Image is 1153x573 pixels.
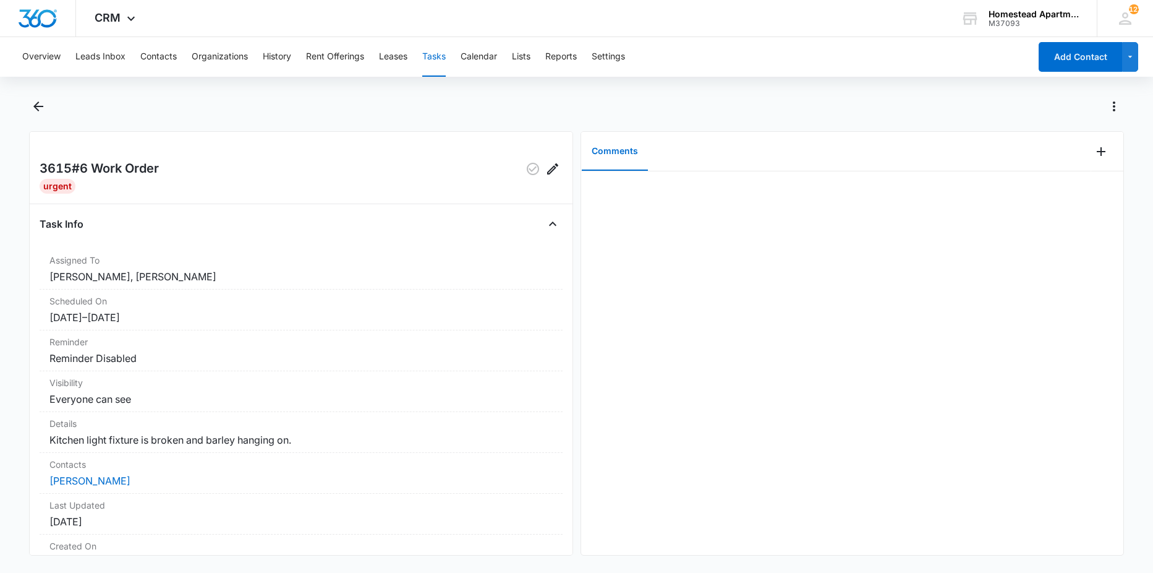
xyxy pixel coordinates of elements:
[592,37,625,77] button: Settings
[49,475,130,487] a: [PERSON_NAME]
[95,11,121,24] span: CRM
[1104,97,1124,116] button: Actions
[543,159,563,179] button: Edit
[49,376,553,389] dt: Visibility
[49,514,553,529] dd: [DATE]
[40,412,563,453] div: DetailsKitchen light fixture is broken and barley hanging on.
[49,310,553,325] dd: [DATE] – [DATE]
[75,37,126,77] button: Leads Inbox
[40,371,563,412] div: VisibilityEveryone can see
[1129,4,1139,14] div: notifications count
[545,37,577,77] button: Reports
[49,335,553,348] dt: Reminder
[49,417,553,430] dt: Details
[40,249,563,290] div: Assigned To[PERSON_NAME], [PERSON_NAME]
[40,290,563,330] div: Scheduled On[DATE]–[DATE]
[512,37,530,77] button: Lists
[989,9,1079,19] div: account name
[49,540,553,553] dt: Created On
[40,179,75,194] div: Urgent
[1039,42,1122,72] button: Add Contact
[40,453,563,494] div: Contacts[PERSON_NAME]
[543,214,563,234] button: Close
[49,351,553,366] dd: Reminder Disabled
[306,37,364,77] button: Rent Offerings
[1091,142,1111,162] button: Add Comment
[192,37,248,77] button: Organizations
[40,217,83,231] h4: Task Info
[263,37,291,77] button: History
[582,132,648,171] button: Comments
[40,494,563,535] div: Last Updated[DATE]
[989,19,1079,28] div: account id
[49,254,553,267] dt: Assigned To
[49,392,553,407] dd: Everyone can see
[40,159,159,179] h2: 3615#6 Work Order
[140,37,177,77] button: Contacts
[22,37,61,77] button: Overview
[49,499,553,512] dt: Last Updated
[422,37,446,77] button: Tasks
[49,269,553,284] dd: [PERSON_NAME], [PERSON_NAME]
[379,37,407,77] button: Leases
[1129,4,1139,14] span: 122
[40,330,563,371] div: ReminderReminder Disabled
[461,37,497,77] button: Calendar
[49,295,553,308] dt: Scheduled On
[49,433,553,447] dd: Kitchen light fixture is broken and barley hanging on.
[49,458,553,471] dt: Contacts
[29,97,48,116] button: Back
